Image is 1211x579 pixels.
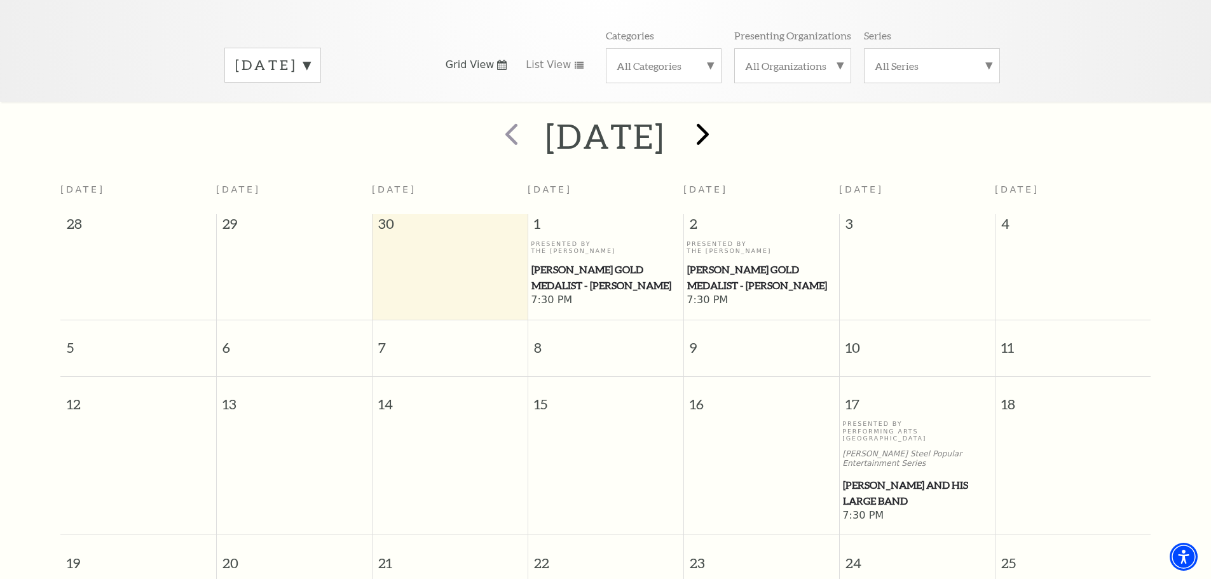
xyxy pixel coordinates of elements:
span: 24 [840,535,995,579]
span: 1 [528,214,683,240]
span: 7:30 PM [687,294,836,308]
label: All Categories [617,59,711,72]
span: 30 [373,214,528,240]
button: next [678,114,724,159]
span: 23 [684,535,839,579]
span: 13 [217,377,372,421]
span: [DATE] [683,184,728,194]
p: Series [864,29,891,42]
p: Categories [606,29,654,42]
span: 29 [217,214,372,240]
a: Cliburn Gold Medalist - Aristo Sham [687,262,836,293]
span: [DATE] [216,184,261,194]
span: 10 [840,320,995,364]
p: Presented By Performing Arts [GEOGRAPHIC_DATA] [842,420,992,442]
p: [PERSON_NAME] Steel Popular Entertainment Series [842,449,992,468]
span: 15 [528,377,683,421]
span: [DATE] [60,184,105,194]
span: 2 [684,214,839,240]
label: All Series [875,59,989,72]
span: 11 [995,320,1151,364]
label: [DATE] [235,55,310,75]
span: [DATE] [528,184,572,194]
div: Accessibility Menu [1170,543,1198,571]
span: 20 [217,535,372,579]
span: 3 [840,214,995,240]
span: [DATE] [372,184,416,194]
span: 7 [373,320,528,364]
span: 6 [217,320,372,364]
span: [PERSON_NAME] Gold Medalist - [PERSON_NAME] [531,262,680,293]
span: 7:30 PM [842,509,992,523]
span: 18 [995,377,1151,421]
span: 14 [373,377,528,421]
span: 4 [995,214,1151,240]
span: [DATE] [995,184,1039,194]
span: [DATE] [839,184,884,194]
label: All Organizations [745,59,840,72]
span: 21 [373,535,528,579]
p: Presenting Organizations [734,29,851,42]
span: 16 [684,377,839,421]
span: 9 [684,320,839,364]
span: 17 [840,377,995,421]
span: List View [526,58,571,72]
span: 7:30 PM [531,294,680,308]
span: 12 [60,377,216,421]
a: Lyle Lovett and his Large Band [842,477,992,508]
span: [PERSON_NAME] and his Large Band [843,477,991,508]
span: 25 [995,535,1151,579]
span: 19 [60,535,216,579]
span: 22 [528,535,683,579]
span: [PERSON_NAME] Gold Medalist - [PERSON_NAME] [687,262,835,293]
p: Presented By The [PERSON_NAME] [687,240,836,255]
button: prev [487,114,533,159]
h2: [DATE] [545,116,666,156]
a: Cliburn Gold Medalist - Aristo Sham [531,262,680,293]
span: Grid View [446,58,495,72]
span: 5 [60,320,216,364]
span: 28 [60,214,216,240]
span: 8 [528,320,683,364]
p: Presented By The [PERSON_NAME] [531,240,680,255]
